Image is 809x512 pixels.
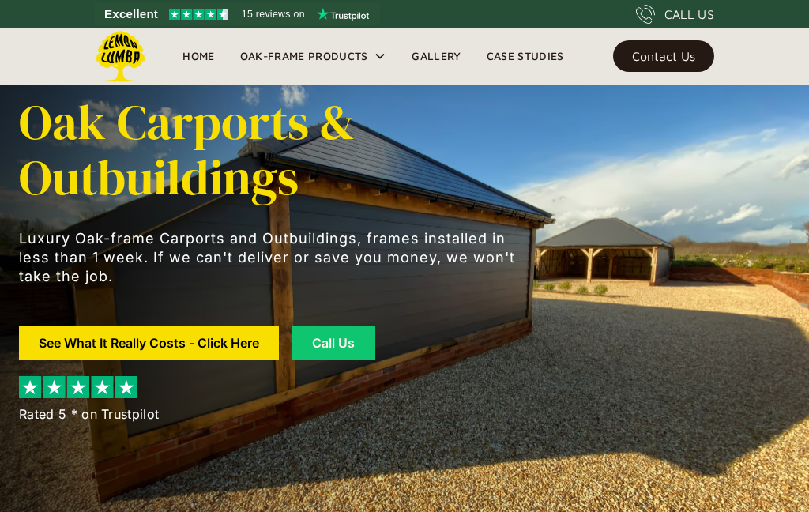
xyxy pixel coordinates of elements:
div: Rated 5 * on Trustpilot [19,405,159,424]
span: 15 reviews on [242,5,305,24]
div: Oak-Frame Products [240,47,368,66]
a: See Lemon Lumba reviews on Trustpilot [95,3,380,25]
p: Luxury Oak-frame Carports and Outbuildings, frames installed in less than 1 week. If we can't del... [19,229,525,286]
a: See What It Really Costs - Click Here [19,326,279,360]
a: CALL US [636,5,714,24]
img: Trustpilot 4.5 stars [169,9,228,20]
a: Gallery [399,44,473,68]
div: Oak-Frame Products [228,28,400,85]
img: Trustpilot logo [317,8,369,21]
a: Home [170,44,227,68]
h1: Oak Carports & Outbuildings [19,95,525,205]
div: Contact Us [632,51,695,62]
a: Case Studies [474,44,577,68]
a: Contact Us [613,40,714,72]
a: Call Us [292,326,375,360]
span: Excellent [104,5,158,24]
div: CALL US [664,5,714,24]
div: Call Us [311,337,356,349]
